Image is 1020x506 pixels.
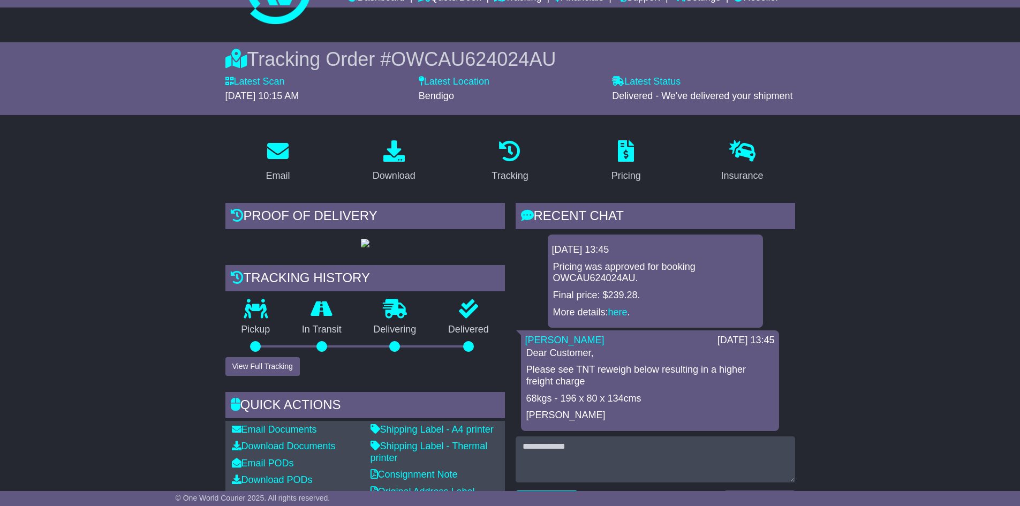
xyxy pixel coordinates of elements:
label: Latest Location [419,76,489,88]
a: Shipping Label - Thermal printer [371,441,488,463]
a: Download Documents [232,441,336,451]
a: Tracking [485,137,535,187]
span: Bendigo [419,90,454,101]
div: Insurance [721,169,764,183]
span: © One World Courier 2025. All rights reserved. [176,494,330,502]
button: View Full Tracking [225,357,300,376]
span: OWCAU624024AU [391,48,556,70]
p: Final price: $239.28. [553,290,758,301]
a: Email [259,137,297,187]
div: Tracking Order # [225,48,795,71]
a: Download PODs [232,474,313,485]
p: Delivered [432,324,505,336]
a: Consignment Note [371,469,458,480]
p: In Transit [286,324,358,336]
div: Download [373,169,415,183]
p: [PERSON_NAME] [526,410,774,421]
img: GetPodImage [361,239,369,247]
a: Download [366,137,422,187]
p: Pickup [225,324,286,336]
div: Tracking history [225,265,505,294]
p: Delivering [358,324,433,336]
a: Email Documents [232,424,317,435]
a: [PERSON_NAME] [525,335,605,345]
p: 68kgs - 196 x 80 x 134cms [526,393,774,405]
span: Delivered - We've delivered your shipment [612,90,792,101]
div: Pricing [611,169,641,183]
a: Insurance [714,137,770,187]
label: Latest Scan [225,76,285,88]
div: Email [266,169,290,183]
a: Original Address Label [371,486,475,497]
p: More details: . [553,307,758,319]
a: Pricing [605,137,648,187]
span: [DATE] 10:15 AM [225,90,299,101]
a: here [608,307,628,318]
div: RECENT CHAT [516,203,795,232]
div: Tracking [492,169,528,183]
a: Shipping Label - A4 printer [371,424,494,435]
p: Dear Customer, [526,348,774,359]
p: Pricing was approved for booking OWCAU624024AU. [553,261,758,284]
div: Quick Actions [225,392,505,421]
div: Proof of Delivery [225,203,505,232]
div: [DATE] 13:45 [717,335,775,346]
div: [DATE] 13:45 [552,244,759,256]
p: Please see TNT reweigh below resulting in a higher freight charge [526,364,774,387]
a: Email PODs [232,458,294,469]
label: Latest Status [612,76,681,88]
